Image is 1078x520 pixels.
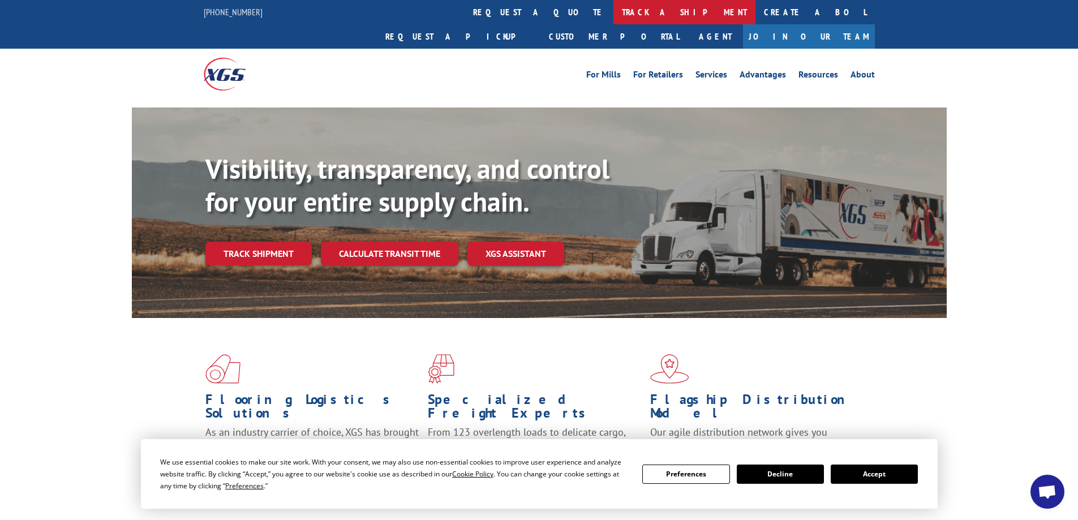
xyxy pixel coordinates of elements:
[205,354,240,384] img: xgs-icon-total-supply-chain-intelligence-red
[540,24,688,49] a: Customer Portal
[688,24,743,49] a: Agent
[586,70,621,83] a: For Mills
[160,456,629,492] div: We use essential cookies to make our site work. With your consent, we may also use non-essential ...
[642,465,729,484] button: Preferences
[798,70,838,83] a: Resources
[743,24,875,49] a: Join Our Team
[428,393,642,426] h1: Specialized Freight Experts
[321,242,458,266] a: Calculate transit time
[141,439,938,509] div: Cookie Consent Prompt
[740,70,786,83] a: Advantages
[452,469,493,479] span: Cookie Policy
[851,70,875,83] a: About
[205,242,312,265] a: Track shipment
[205,426,419,466] span: As an industry carrier of choice, XGS has brought innovation and dedication to flooring logistics...
[633,70,683,83] a: For Retailers
[650,354,689,384] img: xgs-icon-flagship-distribution-model-red
[695,70,727,83] a: Services
[205,393,419,426] h1: Flooring Logistics Solutions
[428,354,454,384] img: xgs-icon-focused-on-flooring-red
[650,426,858,452] span: Our agile distribution network gives you nationwide inventory management on demand.
[204,6,263,18] a: [PHONE_NUMBER]
[467,242,564,266] a: XGS ASSISTANT
[225,481,264,491] span: Preferences
[650,393,864,426] h1: Flagship Distribution Model
[831,465,918,484] button: Accept
[205,151,609,219] b: Visibility, transparency, and control for your entire supply chain.
[428,426,642,476] p: From 123 overlength loads to delicate cargo, our experienced staff knows the best way to move you...
[737,465,824,484] button: Decline
[377,24,540,49] a: Request a pickup
[1030,475,1064,509] a: Open chat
